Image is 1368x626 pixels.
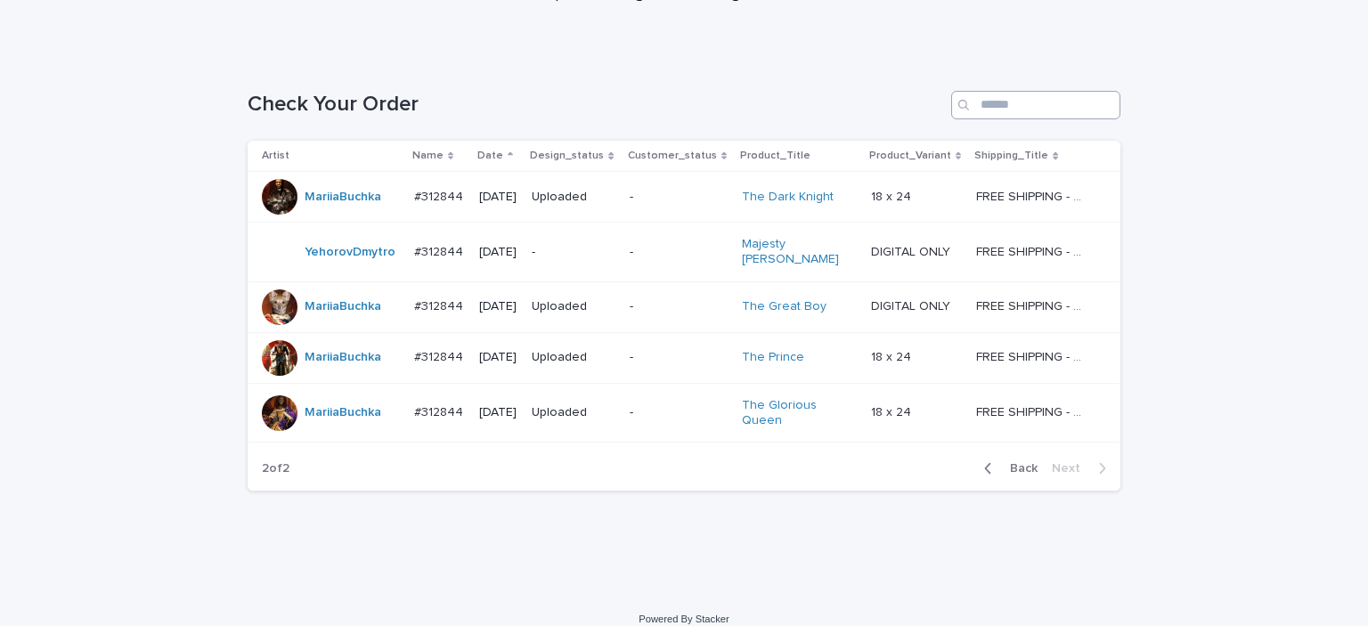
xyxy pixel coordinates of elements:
[976,346,1091,365] p: FREE SHIPPING - preview in 1-2 business days, after your approval delivery will take 5-10 b.d.
[248,92,944,118] h1: Check Your Order
[248,281,1120,332] tr: MariiaBuchka #312844#312844 [DATE]Uploaded-The Great Boy DIGITAL ONLYDIGITAL ONLY FREE SHIPPING -...
[871,186,915,205] p: 18 x 24
[305,350,381,365] a: MariiaBuchka
[248,447,304,491] p: 2 of 2
[532,245,615,260] p: -
[974,146,1048,166] p: Shipping_Title
[628,146,717,166] p: Customer_status
[871,402,915,420] p: 18 x 24
[248,332,1120,383] tr: MariiaBuchka #312844#312844 [DATE]Uploaded-The Prince 18 x 2418 x 24 FREE SHIPPING - preview in 1...
[262,146,289,166] p: Artist
[530,146,604,166] p: Design_status
[479,299,518,314] p: [DATE]
[976,186,1091,205] p: FREE SHIPPING - preview in 1-2 business days, after your approval delivery will take 5-10 b.d.
[742,190,834,205] a: The Dark Knight
[630,350,729,365] p: -
[630,245,729,260] p: -
[742,237,853,267] a: Majesty [PERSON_NAME]
[248,223,1120,282] tr: YehorovDmytro #312844#312844 [DATE]--Majesty [PERSON_NAME] DIGITAL ONLYDIGITAL ONLY FREE SHIPPING...
[305,190,381,205] a: MariiaBuchka
[532,350,615,365] p: Uploaded
[976,296,1091,314] p: FREE SHIPPING - preview in 1-2 business days, after your approval delivery will take 5-10 b.d.
[479,245,518,260] p: [DATE]
[532,299,615,314] p: Uploaded
[248,383,1120,443] tr: MariiaBuchka #312844#312844 [DATE]Uploaded-The Glorious Queen 18 x 2418 x 24 FREE SHIPPING - prev...
[1052,462,1091,475] span: Next
[414,241,467,260] p: #312844
[976,241,1091,260] p: FREE SHIPPING - preview in 1-2 business days, after your approval delivery will take 5-10 b.d.
[1045,460,1120,476] button: Next
[479,405,518,420] p: [DATE]
[414,296,467,314] p: #312844
[742,299,826,314] a: The Great Boy
[477,146,503,166] p: Date
[639,614,729,624] a: Powered By Stacker
[630,190,729,205] p: -
[305,405,381,420] a: MariiaBuchka
[970,460,1045,476] button: Back
[742,350,804,365] a: The Prince
[248,172,1120,223] tr: MariiaBuchka #312844#312844 [DATE]Uploaded-The Dark Knight 18 x 2418 x 24 FREE SHIPPING - preview...
[479,350,518,365] p: [DATE]
[871,346,915,365] p: 18 x 24
[305,299,381,314] a: MariiaBuchka
[630,405,729,420] p: -
[871,296,954,314] p: DIGITAL ONLY
[532,405,615,420] p: Uploaded
[951,91,1120,119] input: Search
[742,398,853,428] a: The Glorious Queen
[414,402,467,420] p: #312844
[532,190,615,205] p: Uploaded
[305,245,395,260] a: YehorovDmytro
[479,190,518,205] p: [DATE]
[869,146,951,166] p: Product_Variant
[414,186,467,205] p: #312844
[999,462,1038,475] span: Back
[871,241,954,260] p: DIGITAL ONLY
[976,402,1091,420] p: FREE SHIPPING - preview in 1-2 business days, after your approval delivery will take 5-10 b.d.
[412,146,444,166] p: Name
[414,346,467,365] p: #312844
[740,146,810,166] p: Product_Title
[630,299,729,314] p: -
